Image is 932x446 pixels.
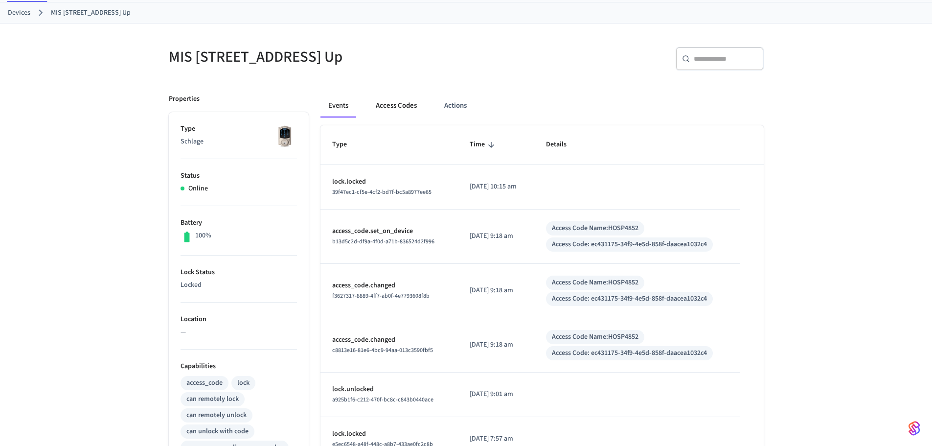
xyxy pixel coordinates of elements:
div: Access Code Name: HOSP4852 [552,332,638,342]
span: b13d5c2d-df9a-4f0d-a71b-836524d2f996 [332,237,434,246]
button: Actions [436,94,475,117]
a: MIS [STREET_ADDRESS] Up [51,8,131,18]
span: Type [332,137,360,152]
p: Lock Status [181,267,297,278]
p: Locked [181,280,297,290]
span: c8813e16-81e6-4bc9-94aa-013c3590fbf5 [332,346,433,354]
div: Access Code: ec431175-34f9-4e5d-858f-daacea1032c4 [552,239,707,250]
p: Capabilities [181,361,297,372]
div: can remotely unlock [186,410,247,421]
button: Access Codes [368,94,425,117]
div: can unlock with code [186,426,249,437]
p: 100% [195,231,211,241]
button: Events [320,94,356,117]
p: [DATE] 9:18 am [470,285,523,296]
p: Location [181,314,297,325]
p: Status [181,171,297,181]
a: Devices [8,8,30,18]
div: can remotely lock [186,394,239,404]
p: [DATE] 7:57 am [470,434,523,444]
div: Access Code: ec431175-34f9-4e5d-858f-daacea1032c4 [552,294,707,304]
p: — [181,327,297,337]
img: Schlage Sense Smart Deadbolt with Camelot Trim, Front [273,124,297,148]
p: [DATE] 9:18 am [470,231,523,241]
p: [DATE] 10:15 am [470,182,523,192]
div: ant example [320,94,764,117]
p: access_code.changed [332,335,446,345]
p: access_code.changed [332,281,446,291]
img: SeamLogoGradient.69752ec5.svg [909,421,920,436]
div: lock [237,378,250,388]
div: Access Code Name: HOSP4852 [552,223,638,234]
p: Schlage [181,137,297,147]
h5: MIS [STREET_ADDRESS] Up [169,47,460,67]
p: Properties [169,94,200,104]
p: [DATE] 9:18 am [470,340,523,350]
div: Access Code Name: HOSP4852 [552,278,638,288]
p: access_code.set_on_device [332,226,446,236]
div: access_code [186,378,223,388]
div: Access Code: ec431175-34f9-4e5d-858f-daacea1032c4 [552,348,707,358]
p: [DATE] 9:01 am [470,389,523,399]
span: f3627317-8889-4ff7-ab0f-4e7793608f8b [332,292,430,300]
p: Battery [181,218,297,228]
span: Details [546,137,579,152]
span: a925b1f6-c212-470f-bc8c-c843b0440ace [332,396,433,404]
span: 39f47ec1-cf5e-4cf2-bd7f-bc5a8977ee65 [332,188,432,196]
p: Type [181,124,297,134]
span: Time [470,137,498,152]
p: lock.unlocked [332,384,446,395]
p: lock.locked [332,177,446,187]
p: lock.locked [332,429,446,439]
p: Online [188,184,208,194]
